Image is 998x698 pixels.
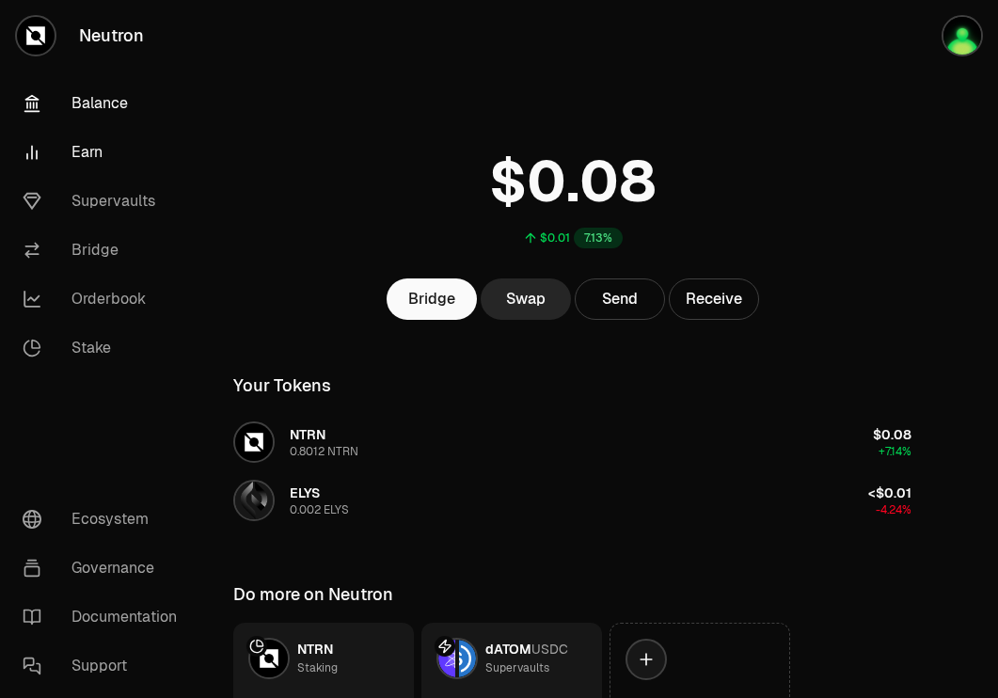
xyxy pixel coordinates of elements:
[290,502,349,517] div: 0.002 ELYS
[8,495,203,544] a: Ecosystem
[8,593,203,642] a: Documentation
[233,581,393,608] div: Do more on Neutron
[8,177,203,226] a: Supervaults
[438,640,455,677] img: dATOM Logo
[669,278,759,320] button: Receive
[943,17,981,55] img: Atom Staking
[574,228,623,248] div: 7.13%
[235,423,273,461] img: NTRN Logo
[290,484,320,501] span: ELYS
[481,278,571,320] a: Swap
[8,324,203,373] a: Stake
[297,658,338,677] div: Staking
[8,128,203,177] a: Earn
[8,226,203,275] a: Bridge
[873,426,911,443] span: $0.08
[235,482,273,519] img: ELYS Logo
[8,275,203,324] a: Orderbook
[868,484,911,501] span: <$0.01
[8,642,203,690] a: Support
[8,544,203,593] a: Governance
[222,472,923,529] button: ELYS LogoELYS0.002 ELYS<$0.01-4.24%
[387,278,477,320] a: Bridge
[297,641,333,658] span: NTRN
[222,414,923,470] button: NTRN LogoNTRN0.8012 NTRN$0.08+7.14%
[290,444,358,459] div: 0.8012 NTRN
[8,79,203,128] a: Balance
[459,640,476,677] img: USDC Logo
[575,278,665,320] button: Send
[540,230,570,246] div: $0.01
[531,641,568,658] span: USDC
[485,641,531,658] span: dATOM
[290,426,325,443] span: NTRN
[876,502,911,517] span: -4.24%
[250,640,288,677] img: NTRN Logo
[233,373,331,399] div: Your Tokens
[879,444,911,459] span: +7.14%
[485,658,549,677] div: Supervaults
